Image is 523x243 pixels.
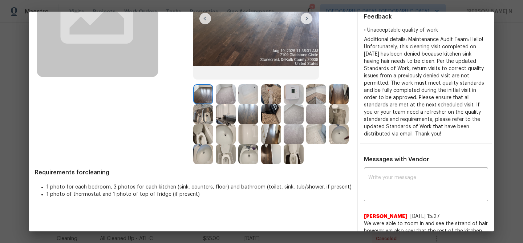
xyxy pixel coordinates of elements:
img: left-chevron-button-url [199,13,211,24]
span: Feedback [364,14,392,20]
span: Additional details: Maintenance Audit Team: Hello! Unfortunately, this cleaning visit completed o... [364,37,484,137]
span: [DATE] 15:27 [410,214,440,219]
li: 1 photo for each bedroom, 3 photos for each kitchen (sink, counters, floor) and bathroom (toilet,... [46,183,352,191]
span: Requirements for cleaning [35,169,352,176]
li: 1 photo of thermostat and 1 photo of top of fridge (if present) [46,191,352,198]
span: [PERSON_NAME] [364,213,408,220]
img: right-chevron-button-url [301,13,312,24]
span: Messages with Vendor [364,157,429,162]
span: • Unacceptable quality of work [364,28,438,33]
